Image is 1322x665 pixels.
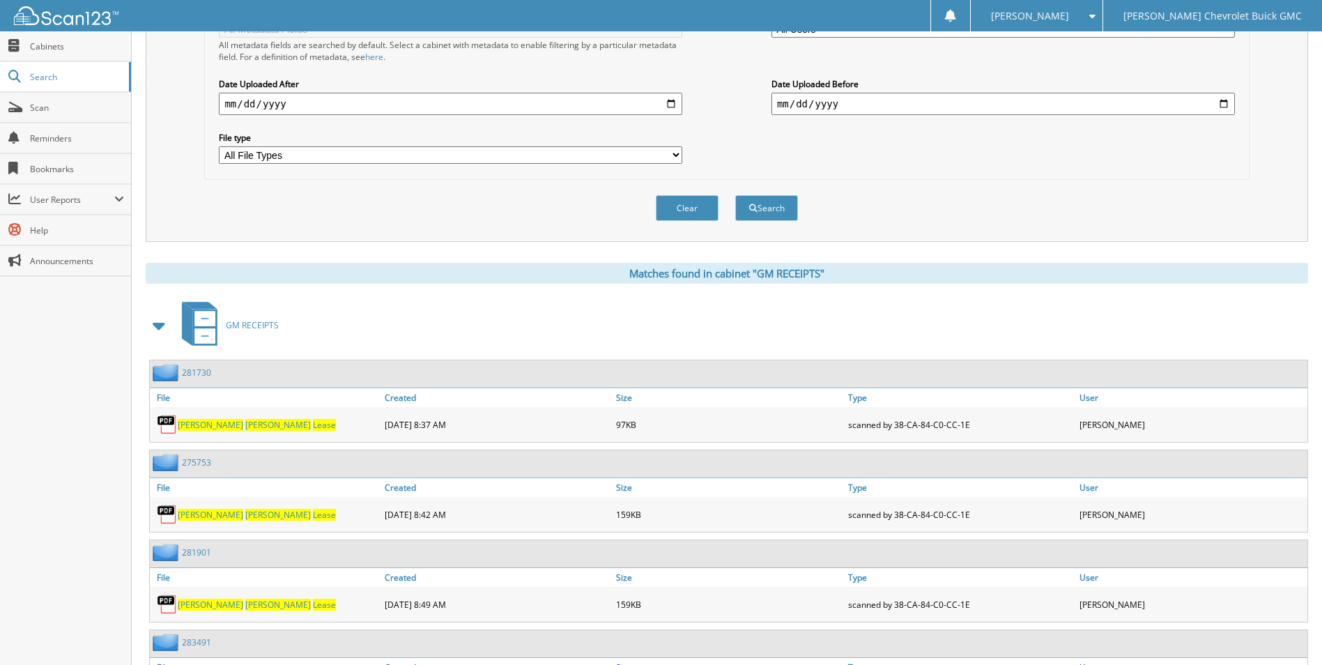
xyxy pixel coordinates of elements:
[313,599,336,611] span: Lease
[30,71,122,83] span: Search
[178,419,336,431] a: [PERSON_NAME] [PERSON_NAME] Lease
[771,93,1235,115] input: end
[613,411,844,438] div: 97KB
[245,419,311,431] span: [PERSON_NAME]
[178,509,243,521] span: [PERSON_NAME]
[182,546,211,558] a: 281901
[219,78,682,90] label: Date Uploaded After
[146,263,1308,284] div: Matches found in cabinet "GM RECEIPTS"
[14,6,118,25] img: scan123-logo-white.svg
[245,509,311,521] span: [PERSON_NAME]
[226,319,279,331] span: GM RECEIPTS
[178,599,336,611] a: [PERSON_NAME] [PERSON_NAME] Lease
[735,195,798,221] button: Search
[178,599,243,611] span: [PERSON_NAME]
[1076,590,1307,618] div: [PERSON_NAME]
[219,93,682,115] input: start
[381,568,613,587] a: Created
[157,504,178,525] img: PDF.png
[613,478,844,497] a: Size
[219,132,682,144] label: File type
[150,478,381,497] a: File
[153,634,182,651] img: folder2.png
[1252,598,1322,665] iframe: Chat Widget
[30,255,124,267] span: Announcements
[182,636,211,648] a: 283491
[153,454,182,471] img: folder2.png
[845,590,1076,618] div: scanned by 38-CA-84-C0-CC-1E
[30,132,124,144] span: Reminders
[613,568,844,587] a: Size
[613,388,844,407] a: Size
[771,78,1235,90] label: Date Uploaded Before
[219,39,682,63] div: All metadata fields are searched by default. Select a cabinet with metadata to enable filtering b...
[656,195,718,221] button: Clear
[313,419,336,431] span: Lease
[381,478,613,497] a: Created
[1123,12,1302,20] span: [PERSON_NAME] Chevrolet Buick GMC
[1076,568,1307,587] a: User
[182,367,211,379] a: 281730
[1076,478,1307,497] a: User
[845,411,1076,438] div: scanned by 38-CA-84-C0-CC-1E
[613,500,844,528] div: 159KB
[30,102,124,114] span: Scan
[381,388,613,407] a: Created
[991,12,1069,20] span: [PERSON_NAME]
[1076,500,1307,528] div: [PERSON_NAME]
[845,478,1076,497] a: Type
[157,594,178,615] img: PDF.png
[178,509,336,521] a: [PERSON_NAME] [PERSON_NAME] Lease
[845,388,1076,407] a: Type
[153,364,182,381] img: folder2.png
[845,500,1076,528] div: scanned by 38-CA-84-C0-CC-1E
[157,414,178,435] img: PDF.png
[174,298,279,353] a: GM RECEIPTS
[153,544,182,561] img: folder2.png
[381,590,613,618] div: [DATE] 8:49 AM
[150,568,381,587] a: File
[845,568,1076,587] a: Type
[1076,388,1307,407] a: User
[30,40,124,52] span: Cabinets
[178,419,243,431] span: [PERSON_NAME]
[30,163,124,175] span: Bookmarks
[245,599,311,611] span: [PERSON_NAME]
[613,590,844,618] div: 159KB
[381,411,613,438] div: [DATE] 8:37 AM
[365,51,383,63] a: here
[30,194,114,206] span: User Reports
[30,224,124,236] span: Help
[313,509,336,521] span: Lease
[182,457,211,468] a: 275753
[381,500,613,528] div: [DATE] 8:42 AM
[150,388,381,407] a: File
[1076,411,1307,438] div: [PERSON_NAME]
